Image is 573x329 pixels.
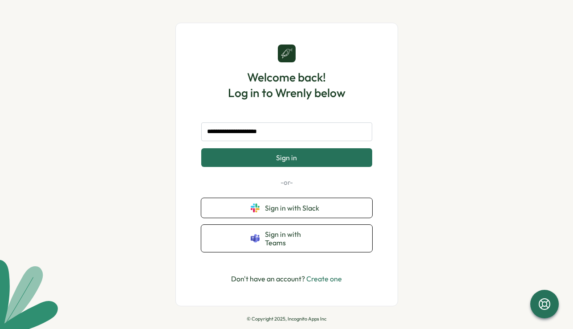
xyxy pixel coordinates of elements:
p: © Copyright 2025, Incognito Apps Inc [247,316,326,322]
p: Don't have an account? [231,273,342,284]
h1: Welcome back! Log in to Wrenly below [228,69,345,101]
span: Sign in [276,154,297,162]
span: Sign in with Slack [265,204,323,212]
a: Create one [306,274,342,283]
p: -or- [201,178,372,187]
button: Sign in [201,148,372,167]
button: Sign in with Slack [201,198,372,218]
span: Sign in with Teams [265,230,323,247]
button: Sign in with Teams [201,225,372,252]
